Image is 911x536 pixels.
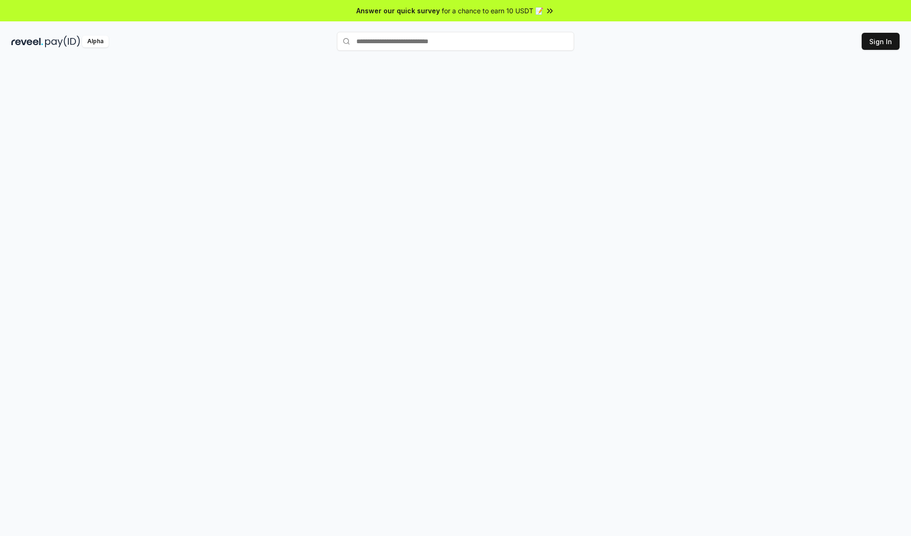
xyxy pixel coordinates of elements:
button: Sign In [862,33,900,50]
div: Alpha [82,36,109,47]
span: Answer our quick survey [356,6,440,16]
span: for a chance to earn 10 USDT 📝 [442,6,543,16]
img: pay_id [45,36,80,47]
img: reveel_dark [11,36,43,47]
